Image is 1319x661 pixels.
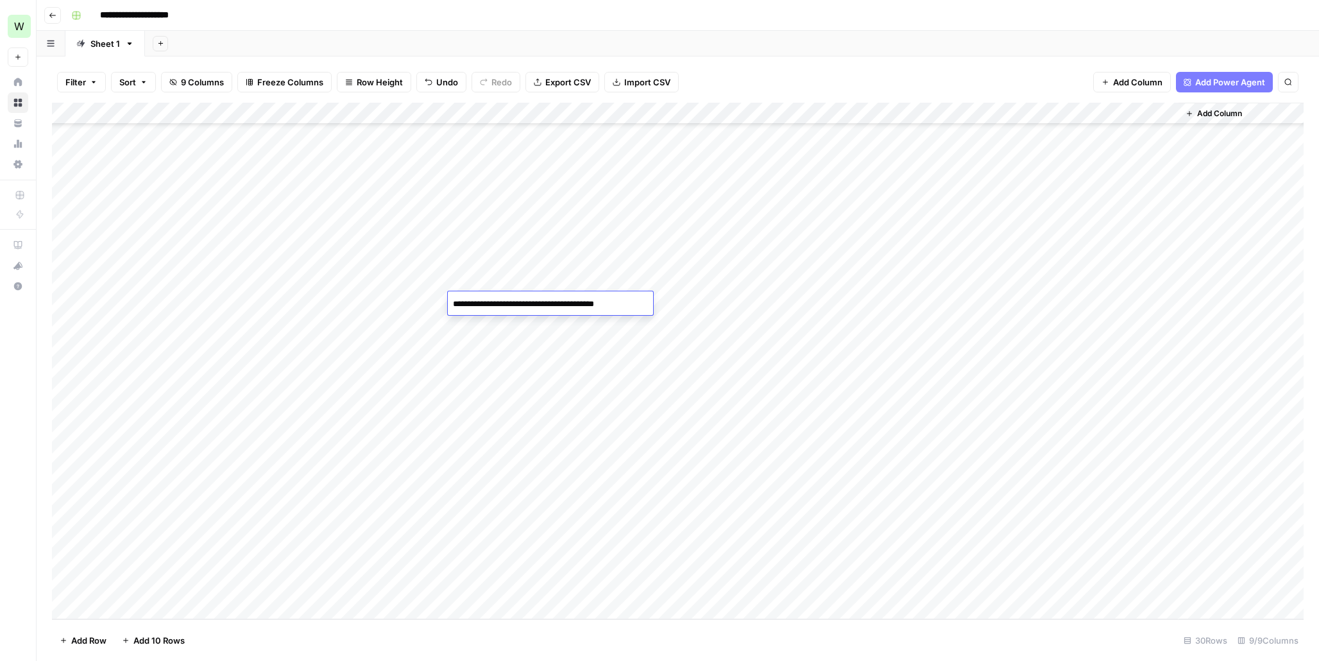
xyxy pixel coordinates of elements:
[237,72,332,92] button: Freeze Columns
[525,72,599,92] button: Export CSV
[1179,630,1232,651] div: 30 Rows
[1093,72,1171,92] button: Add Column
[1176,72,1273,92] button: Add Power Agent
[357,76,403,89] span: Row Height
[111,72,156,92] button: Sort
[8,276,28,296] button: Help + Support
[491,76,512,89] span: Redo
[1232,630,1304,651] div: 9/9 Columns
[1195,76,1265,89] span: Add Power Agent
[472,72,520,92] button: Redo
[436,76,458,89] span: Undo
[624,76,670,89] span: Import CSV
[416,72,466,92] button: Undo
[1197,108,1242,119] span: Add Column
[8,92,28,113] a: Browse
[65,31,145,56] a: Sheet 1
[8,133,28,154] a: Usage
[71,634,106,647] span: Add Row
[57,72,106,92] button: Filter
[8,256,28,275] div: What's new?
[8,10,28,42] button: Workspace: Workspace1
[161,72,232,92] button: 9 Columns
[1180,105,1247,122] button: Add Column
[119,76,136,89] span: Sort
[8,154,28,175] a: Settings
[14,19,24,34] span: W
[8,255,28,276] button: What's new?
[65,76,86,89] span: Filter
[90,37,120,50] div: Sheet 1
[337,72,411,92] button: Row Height
[604,72,679,92] button: Import CSV
[133,634,185,647] span: Add 10 Rows
[8,113,28,133] a: Your Data
[114,630,192,651] button: Add 10 Rows
[181,76,224,89] span: 9 Columns
[8,72,28,92] a: Home
[257,76,323,89] span: Freeze Columns
[52,630,114,651] button: Add Row
[545,76,591,89] span: Export CSV
[1113,76,1162,89] span: Add Column
[8,235,28,255] a: AirOps Academy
